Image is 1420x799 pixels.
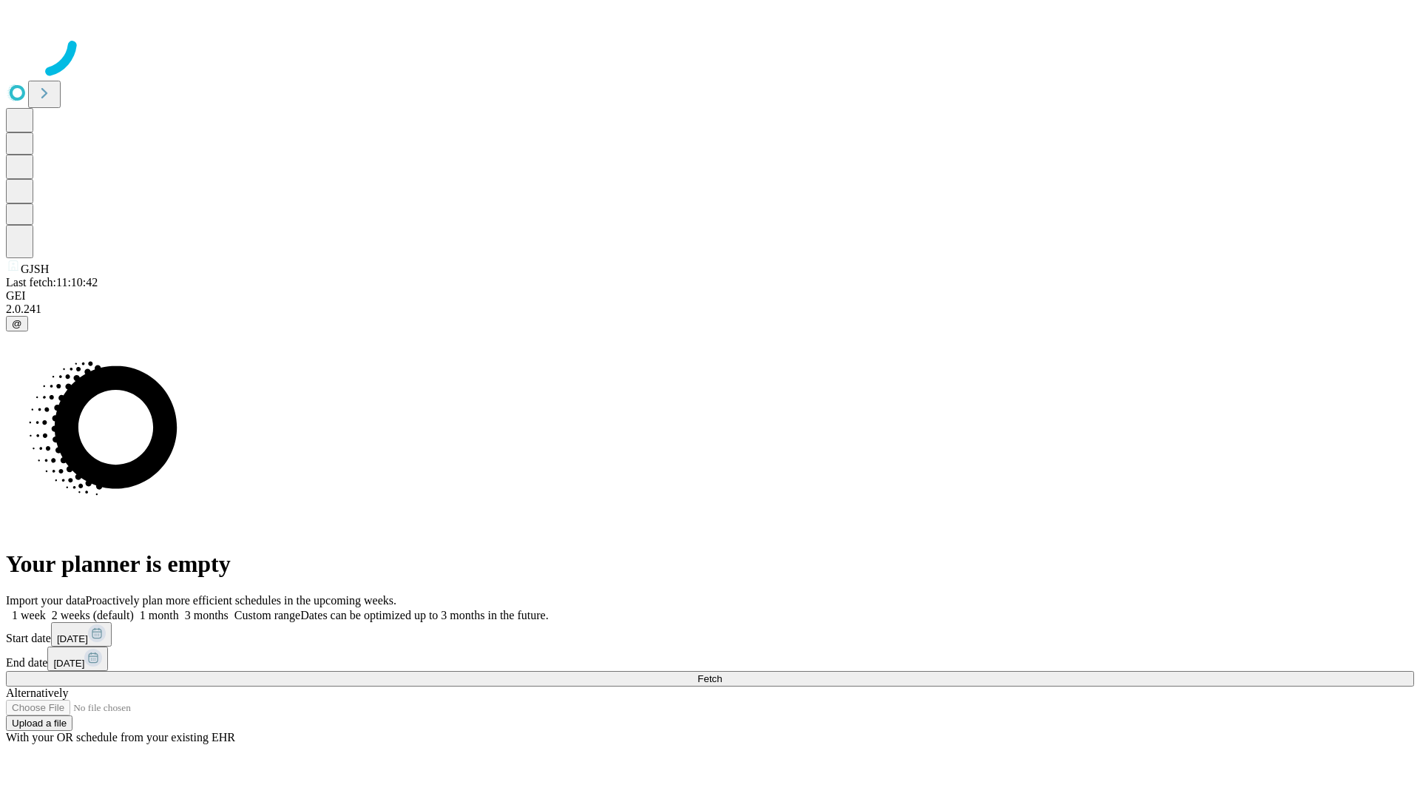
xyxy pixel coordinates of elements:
[51,622,112,647] button: [DATE]
[697,673,722,684] span: Fetch
[6,731,235,744] span: With your OR schedule from your existing EHR
[234,609,300,621] span: Custom range
[6,622,1414,647] div: Start date
[6,316,28,331] button: @
[52,609,134,621] span: 2 weeks (default)
[6,594,86,607] span: Import your data
[6,715,72,731] button: Upload a file
[6,303,1414,316] div: 2.0.241
[6,647,1414,671] div: End date
[53,658,84,669] span: [DATE]
[21,263,49,275] span: GJSH
[12,318,22,329] span: @
[6,550,1414,578] h1: Your planner is empty
[6,289,1414,303] div: GEI
[57,633,88,644] span: [DATE]
[6,671,1414,687] button: Fetch
[140,609,179,621] span: 1 month
[185,609,229,621] span: 3 months
[12,609,46,621] span: 1 week
[47,647,108,671] button: [DATE]
[6,687,68,699] span: Alternatively
[86,594,396,607] span: Proactively plan more efficient schedules in the upcoming weeks.
[6,276,98,289] span: Last fetch: 11:10:42
[300,609,548,621] span: Dates can be optimized up to 3 months in the future.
